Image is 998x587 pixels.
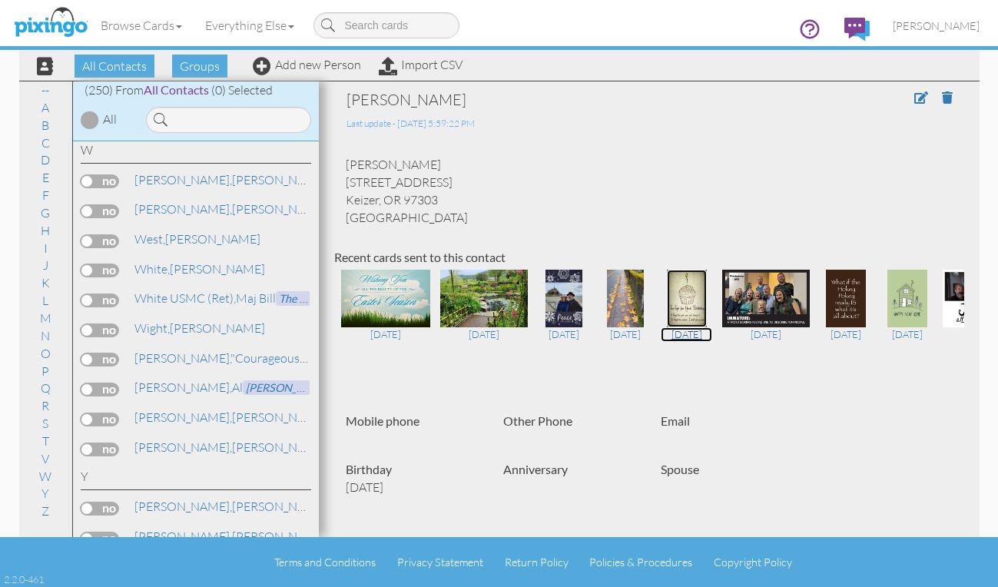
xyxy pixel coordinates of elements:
a: Al [133,378,337,396]
span: Wight, [134,320,170,336]
span: [PERSON_NAME] [243,380,335,395]
img: 126727-1-1736453583507-3bbb1b0125f85aea-qa.jpg [440,270,528,327]
a: R [34,396,57,415]
a: [DATE] [661,290,712,342]
img: 102226-1-1692659776418-53ef9dae26285562-qa.jpg [887,270,927,327]
a: E [35,168,57,187]
a: -- [34,81,57,99]
strong: Other Phone [503,413,572,428]
div: [PERSON_NAME] [STREET_ADDRESS] Keizer, OR 97303 [GEOGRAPHIC_DATA] [334,156,964,226]
a: Maj Bill [133,289,456,307]
a: S [35,414,56,433]
a: [DATE] [722,290,810,342]
span: [PERSON_NAME], [134,380,232,395]
div: Y [81,468,311,490]
input: Search cards [313,12,459,38]
strong: Email [661,413,690,428]
div: (250) From [73,81,319,99]
a: [DATE] [341,290,431,342]
span: [PERSON_NAME], [134,172,232,187]
a: P [34,362,57,380]
a: O [33,344,58,363]
a: [PERSON_NAME] [133,230,262,248]
span: All Contacts [144,82,209,97]
a: W [31,467,59,486]
a: Browse Cards [89,6,194,45]
span: [PERSON_NAME], [134,529,232,544]
div: 2.2.0-461 [4,572,44,586]
a: H [33,221,58,240]
div: [PERSON_NAME] [346,89,826,111]
a: K [34,274,58,292]
a: [PERSON_NAME] [133,260,267,278]
div: [DATE] [341,327,431,341]
a: L [35,291,56,310]
a: V [34,449,57,468]
span: [PERSON_NAME] [893,19,980,32]
a: B [34,116,57,134]
a: [PERSON_NAME] [133,319,267,337]
img: 115382-1-1715846421447-0d1de11b01abeefd-qa.jpg [826,270,866,327]
a: J [35,256,56,274]
strong: Anniversary [503,462,568,476]
span: [PERSON_NAME], [134,201,232,217]
a: Q [33,379,58,397]
div: [DATE] [722,327,810,341]
a: [PERSON_NAME] [133,497,329,516]
a: I [36,239,55,257]
div: [DATE] [538,327,589,341]
a: A [34,98,57,117]
span: West, [134,231,165,247]
img: comments.svg [844,18,870,41]
div: [DATE] [661,327,712,341]
div: [DATE] [599,327,651,341]
a: [PERSON_NAME] [881,6,991,45]
a: Import CSV [379,57,463,72]
strong: Mobile phone [346,413,419,428]
div: [DATE] [820,327,871,341]
a: [PERSON_NAME] [133,438,329,456]
a: [PERSON_NAME] [133,171,329,189]
a: Copyright Policy [714,555,792,569]
span: [PERSON_NAME], [134,439,232,455]
strong: Spouse [661,462,699,476]
strong: Recent cards sent to this contact [334,250,506,264]
a: N [33,327,58,345]
img: 109220-1-1703149216367-b23df8af5d3b3889-qa.jpg [722,270,810,327]
a: [DATE] [881,290,933,342]
span: White, [134,261,170,277]
span: Groups [172,55,227,78]
div: [DATE] [440,327,528,341]
a: Everything Else [194,6,306,45]
a: [PERSON_NAME] [133,200,329,218]
span: [PERSON_NAME], [134,410,232,425]
div: W [81,141,311,164]
a: G [33,204,58,222]
a: Y [34,484,57,502]
a: Policies & Procedures [589,555,692,569]
a: M [32,309,59,327]
span: (0) Selected [211,82,273,98]
img: pixingo logo [10,4,91,42]
a: Z [34,502,57,520]
a: T [35,432,57,450]
a: C [34,134,58,152]
a: Privacy Statement [397,555,483,569]
a: [DATE] [440,290,528,342]
span: Last update - [DATE] 5:59:22 PM [346,118,475,129]
a: F [35,186,57,204]
a: Terms and Conditions [274,555,376,569]
img: 121105-1-1726300810067-20687dc5fe7ae46f-qa.jpg [667,270,707,327]
a: "courageous" [PERSON_NAME] [133,349,403,367]
a: [PERSON_NAME] [133,527,329,546]
span: White USMC (Ret), [134,290,236,306]
a: [DATE] [820,290,871,342]
img: 123861-1-1732006811358-cef38439ce242dc6-qa.jpg [607,270,644,327]
div: All [103,111,117,128]
img: 130287-1-1744227902533-d1f0d003954f43a2-qa.jpg [341,270,431,327]
strong: Birthday [346,462,392,476]
a: [PERSON_NAME] [133,408,329,426]
p: [DATE] [346,479,480,496]
a: Add new Person [253,57,361,72]
span: All Contacts [75,55,154,78]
